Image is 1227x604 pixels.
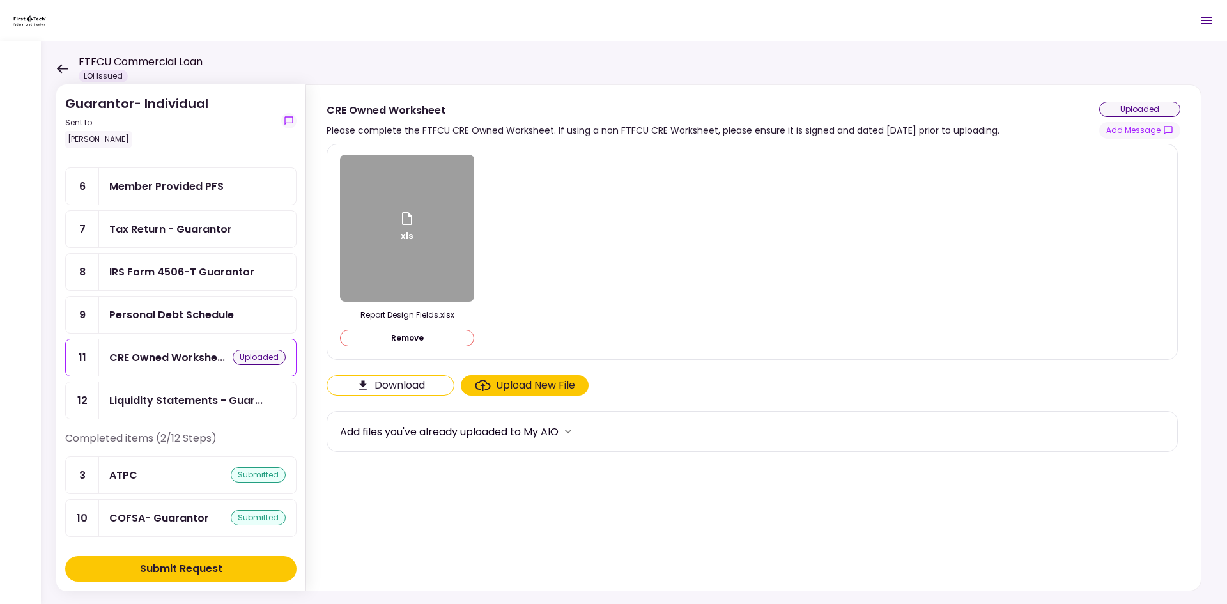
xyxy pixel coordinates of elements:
div: ATPC [109,467,137,483]
div: 12 [66,382,99,419]
div: submitted [231,467,286,483]
div: 9 [66,297,99,333]
a: 8IRS Form 4506-T Guarantor [65,253,297,291]
div: submitted [231,510,286,525]
button: Submit Request [65,556,297,582]
div: 7 [66,211,99,247]
div: Please complete the FTFCU CRE Owned Worksheet. If using a non FTFCU CRE Worksheet, please ensure ... [327,123,999,138]
div: IRS Form 4506-T Guarantor [109,264,254,280]
div: Submit Request [140,561,222,577]
button: Open menu [1191,5,1222,36]
a: 11CRE Owned Worksheetuploaded [65,339,297,376]
div: [PERSON_NAME] [65,131,132,148]
span: Click here to upload the required document [461,375,589,396]
h1: FTFCU Commercial Loan [79,54,203,70]
a: 6Member Provided PFS [65,167,297,205]
button: more [559,422,578,441]
img: Partner icon [13,11,47,30]
div: 11 [66,339,99,376]
div: 8 [66,254,99,290]
div: Guarantor- Individual [65,94,208,148]
a: 9Personal Debt Schedule [65,296,297,334]
div: Member Provided PFS [109,178,224,194]
div: CRE Owned Worksheet [109,350,225,366]
div: 6 [66,168,99,205]
div: LOI Issued [79,70,128,82]
button: show-messages [1099,122,1180,139]
button: Click here to download the document [327,375,454,396]
div: Personal Debt Schedule [109,307,234,323]
div: Completed items (2/12 Steps) [65,431,297,456]
div: 3 [66,457,99,493]
button: Remove [340,330,474,346]
a: 10COFSA- Guarantorsubmitted [65,499,297,537]
div: Add files you've already uploaded to My AIO [340,424,559,440]
a: 3ATPCsubmitted [65,456,297,494]
a: 7Tax Return - Guarantor [65,210,297,248]
div: COFSA- Guarantor [109,510,209,526]
div: xls [399,211,415,245]
div: Sent to: [65,117,208,128]
div: Report Design Fields.xlsx [340,309,474,321]
div: uploaded [1099,102,1180,117]
div: Upload New File [496,378,575,393]
div: 10 [66,500,99,536]
div: uploaded [233,350,286,365]
div: Tax Return - Guarantor [109,221,232,237]
div: Liquidity Statements - Guarantor [109,392,263,408]
div: CRE Owned Worksheet [327,102,999,118]
div: CRE Owned WorksheetPlease complete the FTFCU CRE Owned Worksheet. If using a non FTFCU CRE Worksh... [305,84,1201,591]
button: show-messages [281,113,297,128]
a: 12Liquidity Statements - Guarantor [65,382,297,419]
